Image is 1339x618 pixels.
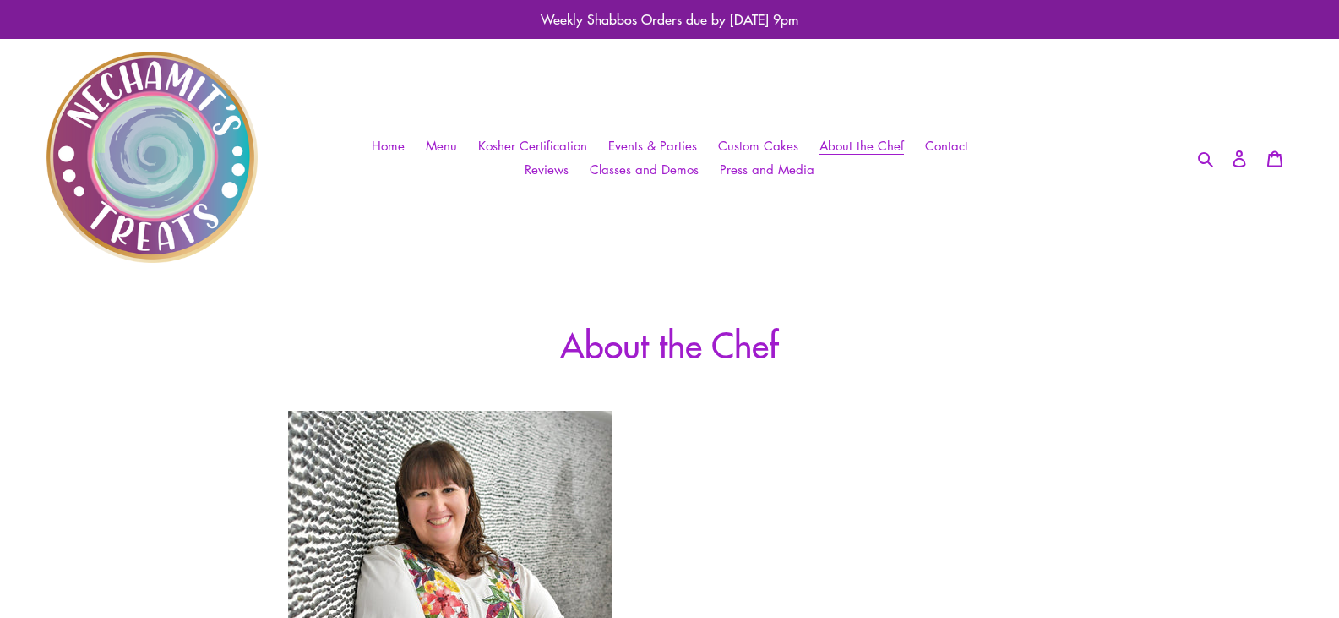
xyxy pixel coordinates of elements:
span: Classes and Demos [590,161,699,178]
a: Kosher Certification [470,134,596,158]
a: Press and Media [711,157,823,182]
a: Reviews [516,157,577,182]
span: Kosher Certification [478,137,587,155]
span: Custom Cakes [718,137,798,155]
a: Contact [917,134,977,158]
img: Nechamit&#39;s Treats [46,52,258,263]
span: About the Chef [819,137,904,155]
span: Menu [426,137,457,155]
a: Events & Parties [600,134,705,158]
a: Custom Cakes [710,134,807,158]
span: Contact [925,137,968,155]
a: About the Chef [811,134,912,158]
a: Classes and Demos [581,157,707,182]
span: Press and Media [720,161,814,178]
span: Home [372,137,405,155]
h1: About the Chef [288,323,1051,364]
span: Reviews [525,161,569,178]
a: Home [363,134,413,158]
a: Menu [417,134,465,158]
span: Events & Parties [608,137,697,155]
